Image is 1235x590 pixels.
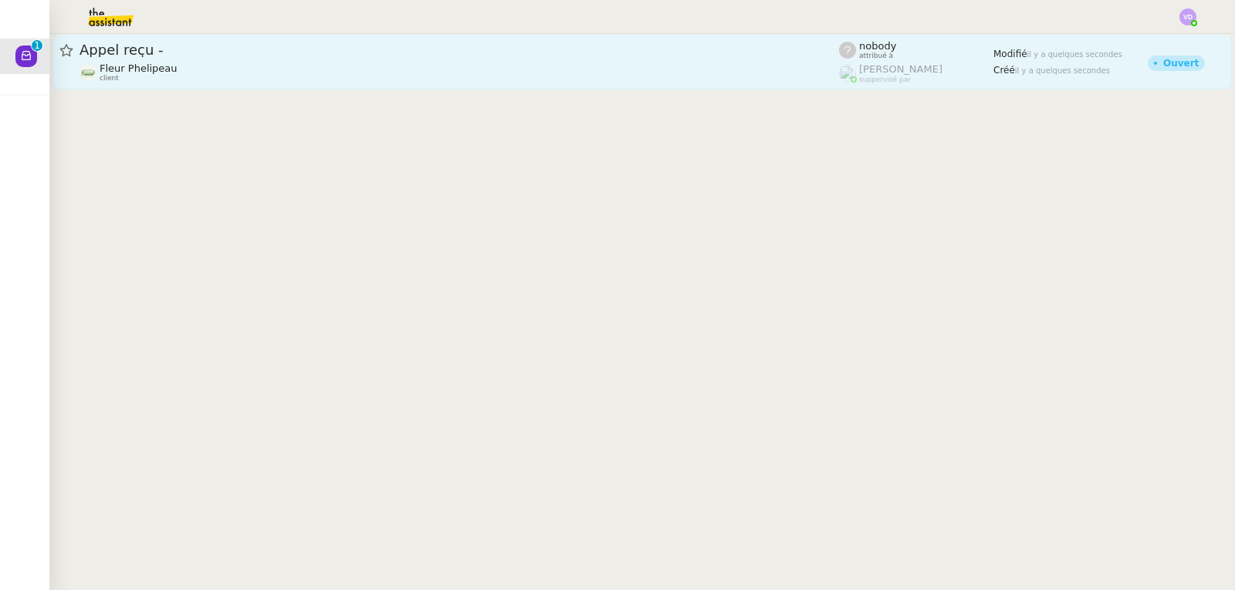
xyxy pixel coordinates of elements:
[1163,59,1199,68] div: Ouvert
[1015,66,1110,75] span: il y a quelques secondes
[80,62,839,83] app-user-detailed-label: client
[80,43,839,57] span: Appel reçu -
[839,65,856,82] img: users%2FyQfMwtYgTqhRP2YHWHmG2s2LYaD3%2Favatar%2Fprofile-pic.png
[993,49,1027,59] span: Modifié
[993,65,1015,76] span: Créé
[859,63,942,75] span: [PERSON_NAME]
[839,63,993,83] app-user-label: suppervisé par
[1027,50,1122,59] span: il y a quelques secondes
[100,62,178,74] span: Fleur Phelipeau
[100,74,119,83] span: client
[859,76,911,84] span: suppervisé par
[839,40,993,60] app-user-label: attribué à
[34,40,40,54] p: 1
[80,64,96,81] img: 7f9b6497-4ade-4d5b-ae17-2cbe23708554
[859,52,893,60] span: attribué à
[32,40,42,51] nz-badge-sup: 1
[1179,8,1196,25] img: svg
[859,40,896,52] span: nobody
